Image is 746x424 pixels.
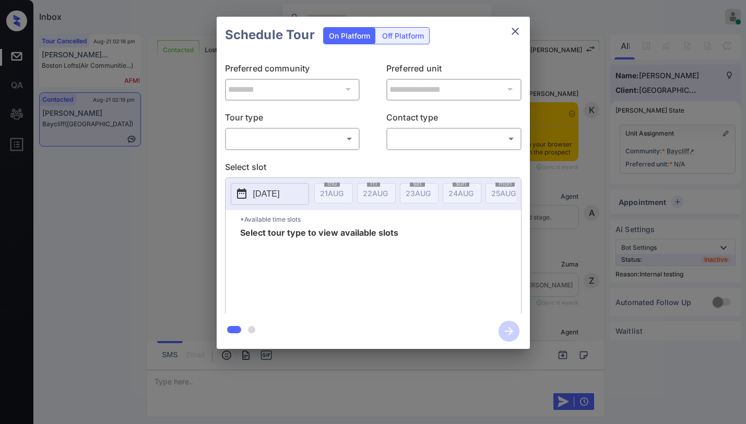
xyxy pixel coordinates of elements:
[240,228,398,311] span: Select tour type to view available slots
[386,62,522,78] p: Preferred unit
[231,183,309,204] button: [DATE]
[225,160,522,177] p: Select slot
[377,28,429,44] div: Off Platform
[240,210,521,228] p: *Available time slots
[217,17,323,53] h2: Schedule Tour
[225,62,360,78] p: Preferred community
[386,111,522,127] p: Contact type
[253,187,280,200] p: [DATE]
[505,21,526,42] button: close
[225,111,360,127] p: Tour type
[324,28,375,44] div: On Platform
